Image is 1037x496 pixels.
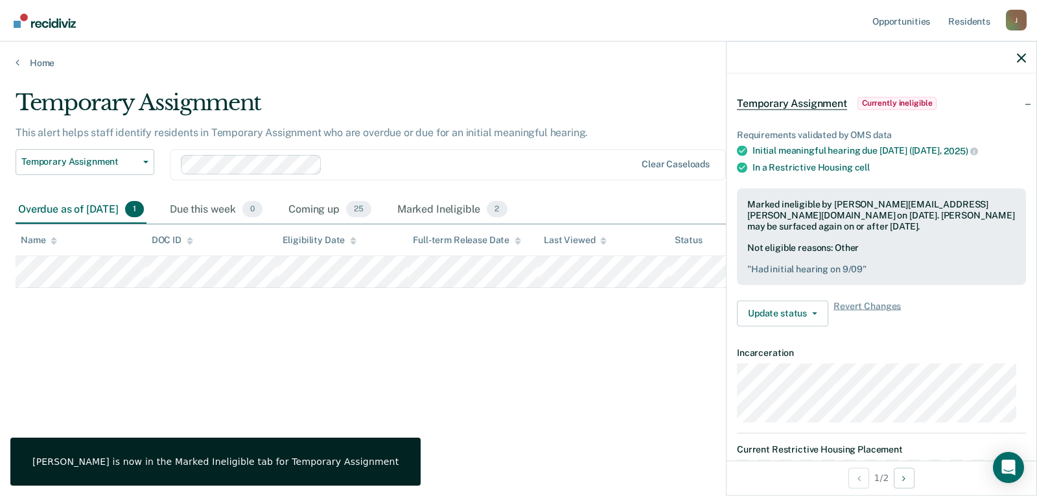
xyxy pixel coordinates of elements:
[737,300,828,326] button: Update status
[286,196,374,224] div: Coming up
[727,82,1036,124] div: Temporary AssignmentCurrently ineligible
[737,347,1026,358] dt: Incarceration
[993,452,1024,483] div: Open Intercom Messenger
[395,196,510,224] div: Marked Ineligible
[152,235,193,246] div: DOC ID
[1006,10,1027,30] div: J
[737,443,1026,455] dt: Current Restrictive Housing Placement
[487,201,507,218] span: 2
[283,235,357,246] div: Eligibility Date
[737,97,847,110] span: Temporary Assignment
[125,201,144,218] span: 1
[855,161,870,172] span: cell
[747,198,1016,231] div: Marked ineligible by [PERSON_NAME][EMAIL_ADDRESS][PERSON_NAME][DOMAIN_NAME] on [DATE]. [PERSON_NA...
[747,242,1016,275] div: Not eligible reasons: Other
[167,196,265,224] div: Due this week
[737,129,1026,140] div: Requirements validated by OMS data
[14,14,76,28] img: Recidiviz
[848,467,869,488] button: Previous Opportunity
[544,235,607,246] div: Last Viewed
[16,89,793,126] div: Temporary Assignment
[21,156,138,167] span: Temporary Assignment
[413,235,521,246] div: Full-term Release Date
[16,196,146,224] div: Overdue as of [DATE]
[642,159,710,170] div: Clear caseloads
[675,235,703,246] div: Status
[752,145,1026,157] div: Initial meaningful hearing due [DATE] ([DATE],
[944,146,977,156] span: 2025)
[727,460,1036,495] div: 1 / 2
[857,97,937,110] span: Currently ineligible
[1006,10,1027,30] button: Profile dropdown button
[32,456,399,467] div: [PERSON_NAME] is now in the Marked Ineligible tab for Temporary Assignment
[242,201,262,218] span: 0
[21,235,57,246] div: Name
[16,126,588,139] p: This alert helps staff identify residents in Temporary Assignment who are overdue or due for an i...
[346,201,371,218] span: 25
[894,467,915,488] button: Next Opportunity
[16,57,1021,69] a: Home
[747,263,1016,274] pre: " Had initial hearing on 9/09 "
[752,161,1026,172] div: In a Restrictive Housing
[833,300,901,326] span: Revert Changes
